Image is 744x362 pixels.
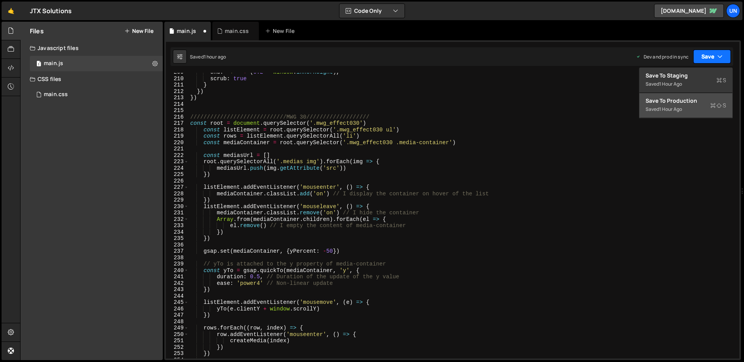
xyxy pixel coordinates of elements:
[265,27,298,35] div: New File
[166,159,189,165] div: 223
[166,293,189,300] div: 244
[166,344,189,351] div: 252
[166,82,189,88] div: 211
[639,68,732,93] button: Save to StagingS Saved1 hour ago
[166,331,189,338] div: 250
[166,319,189,325] div: 248
[166,210,189,216] div: 231
[166,255,189,261] div: 238
[166,152,189,159] div: 222
[636,53,689,60] div: Dev and prod in sync
[166,325,189,331] div: 249
[177,27,196,35] div: main.js
[21,40,163,56] div: Javascript files
[716,76,726,84] span: S
[166,133,189,140] div: 219
[166,242,189,248] div: 236
[166,299,189,306] div: 245
[646,79,726,89] div: Saved
[166,229,189,236] div: 234
[659,106,682,112] div: 1 hour ago
[204,53,226,60] div: 1 hour ago
[710,102,726,109] span: S
[166,312,189,319] div: 247
[693,50,731,64] button: Save
[726,4,740,18] a: Un
[166,222,189,229] div: 233
[30,87,163,102] div: 16032/42936.css
[166,127,189,133] div: 218
[225,27,249,35] div: main.css
[190,53,226,60] div: Saved
[36,61,41,67] span: 1
[166,280,189,287] div: 242
[44,91,68,98] div: main.css
[646,97,726,105] div: Save to Production
[166,165,189,172] div: 224
[646,105,726,114] div: Saved
[166,95,189,101] div: 213
[166,235,189,242] div: 235
[166,120,189,127] div: 217
[124,28,153,34] button: New File
[166,140,189,146] div: 220
[166,107,189,114] div: 215
[166,76,189,82] div: 210
[654,4,724,18] a: [DOMAIN_NAME]
[44,60,63,67] div: main.js
[166,203,189,210] div: 230
[166,338,189,344] div: 251
[166,114,189,121] div: 216
[166,216,189,223] div: 232
[166,184,189,191] div: 227
[166,267,189,274] div: 240
[646,72,726,79] div: Save to Staging
[166,178,189,184] div: 226
[339,4,405,18] button: Code Only
[166,286,189,293] div: 243
[30,27,44,35] h2: Files
[166,101,189,108] div: 214
[166,306,189,312] div: 246
[30,6,72,16] div: JTX Solutions
[166,171,189,178] div: 225
[2,2,21,20] a: 🤙
[166,274,189,280] div: 241
[166,350,189,357] div: 253
[166,197,189,203] div: 229
[659,81,682,87] div: 1 hour ago
[166,146,189,152] div: 221
[166,191,189,197] div: 228
[166,88,189,95] div: 212
[21,71,163,87] div: CSS files
[166,248,189,255] div: 237
[639,93,732,118] button: Save to ProductionS Saved1 hour ago
[166,261,189,267] div: 239
[30,56,163,71] div: 16032/42934.js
